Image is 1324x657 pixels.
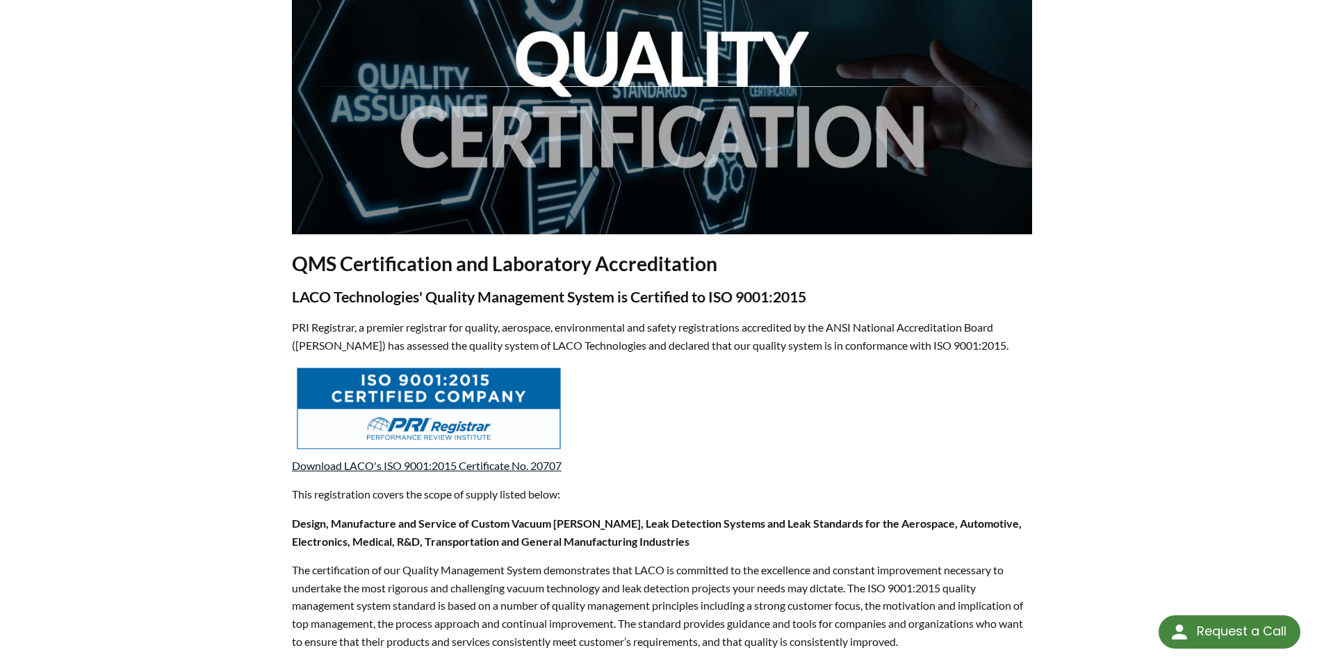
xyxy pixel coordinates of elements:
[292,288,1033,307] h3: LACO Technologies' Quality Management System is Certified to ISO 9001:2015
[1159,615,1300,649] div: Request a Call
[292,459,562,472] a: Download LACO's ISO 9001:2015 Certificate No. 20707
[1168,621,1191,643] img: round button
[292,561,1033,650] p: The certification of our Quality Management System demonstrates that LACO is committed to the exc...
[292,251,1033,277] h2: QMS Certification and Laboratory Accreditation
[292,517,1022,548] strong: Design, Manufacture and Service of Custom Vacuum [PERSON_NAME], Leak Detection Systems and Leak S...
[1197,615,1286,647] div: Request a Call
[292,318,1033,354] p: PRI Registrar, a premier registrar for quality, aerospace, environmental and safety registrations...
[294,365,564,452] img: PRI_Programs_Registrar_Certified_ISO9001_4c.jpg
[292,485,1033,503] p: This registration covers the scope of supply listed below:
